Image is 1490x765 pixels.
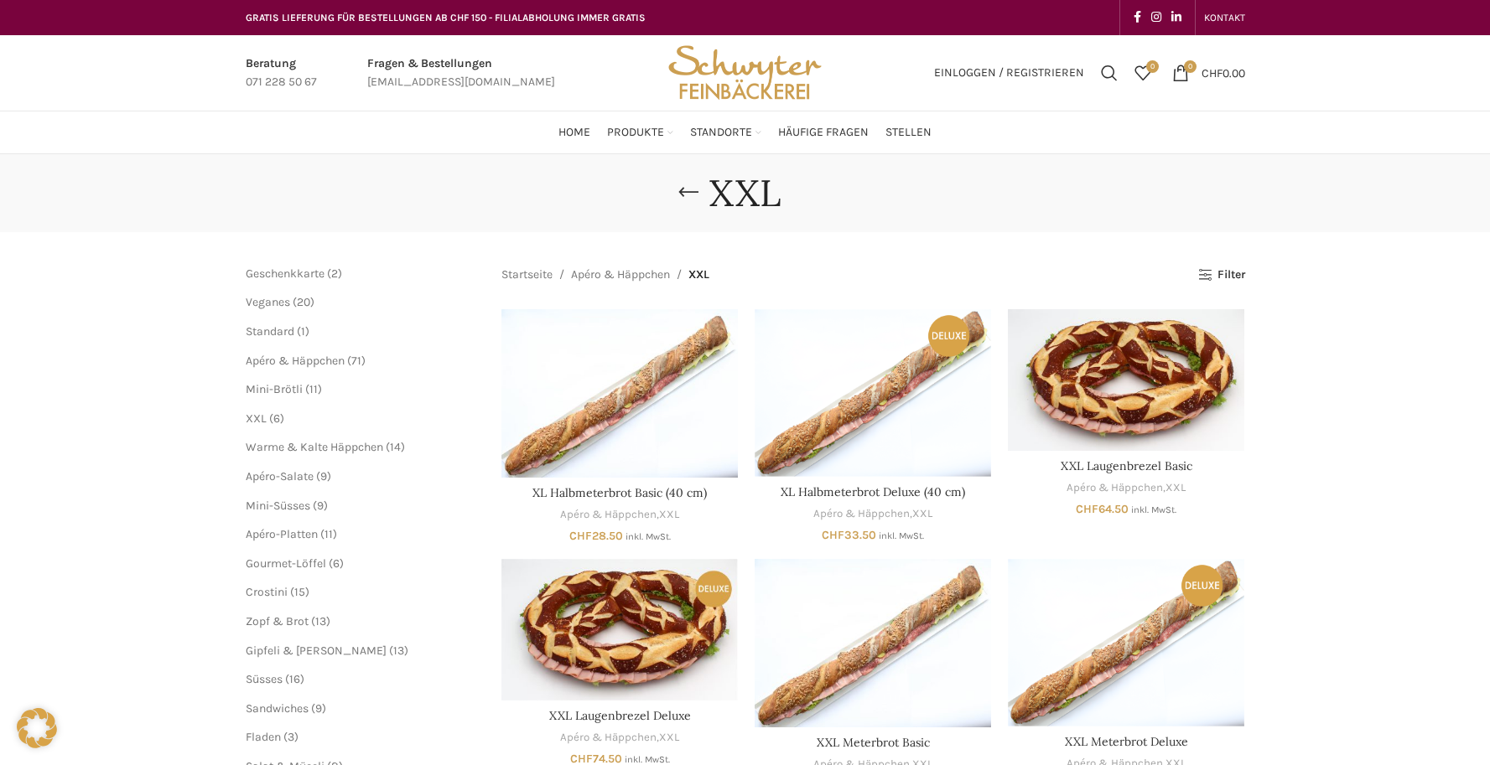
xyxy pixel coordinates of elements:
a: Veganes [246,295,290,309]
small: inkl. MwSt. [625,754,670,765]
div: , [501,730,738,746]
a: Einloggen / Registrieren [926,56,1093,90]
span: Apéro-Salate [246,469,314,483]
span: 9 [320,469,327,483]
a: XL Halbmeterbrot Deluxe (40 cm) [755,309,991,476]
span: Standorte [690,125,752,141]
div: Meine Wunschliste [1126,56,1160,90]
a: Instagram social link [1146,6,1166,29]
bdi: 0.00 [1202,65,1245,80]
div: Suchen [1093,56,1126,90]
span: CHF [569,529,592,543]
a: XXL Laugenbrezel Deluxe [549,708,691,723]
bdi: 64.50 [1076,502,1129,516]
h1: XXL [709,171,781,215]
a: XXL Meterbrot Basic [755,559,991,727]
a: XXL [1166,480,1186,496]
a: Apéro & Häppchen [560,507,657,523]
span: Gipfeli & [PERSON_NAME] [246,644,387,658]
span: Standard [246,324,294,339]
a: XXL Laugenbrezel Deluxe [501,559,738,700]
img: Bäckerei Schwyter [662,35,827,111]
span: Gourmet-Löffel [246,556,326,571]
span: 16 [289,672,300,686]
a: Infobox link [246,54,317,92]
a: Warme & Kalte Häppchen [246,440,383,454]
a: Apéro-Platten [246,527,318,541]
a: Startseite [501,266,553,284]
span: 71 [351,354,361,368]
span: 11 [324,527,333,541]
a: Produkte [607,116,673,149]
span: 3 [288,730,294,744]
bdi: 33.50 [822,528,876,542]
a: Sandwiches [246,701,309,716]
a: Apéro & Häppchen [571,266,670,284]
span: 6 [273,411,280,426]
span: 13 [315,614,326,628]
span: 20 [297,295,310,309]
a: Home [558,116,590,149]
span: CHF [1076,502,1098,516]
a: Apéro & Häppchen [560,730,657,746]
a: Site logo [662,65,827,79]
a: Apéro & Häppchen [1067,480,1163,496]
span: Produkte [607,125,664,141]
a: Mini-Brötli [246,382,303,396]
a: KONTAKT [1204,1,1245,34]
div: Secondary navigation [1196,1,1254,34]
a: XXL Meterbrot Basic [817,735,930,750]
span: 15 [294,585,305,599]
span: 1 [301,324,305,339]
a: XXL [659,730,679,746]
a: XL Halbmeterbrot Basic (40 cm) [532,485,707,500]
a: XXL Meterbrot Deluxe [1065,734,1188,749]
a: Fladen [246,730,281,744]
span: 13 [393,644,404,658]
a: Facebook social link [1129,6,1146,29]
span: Stellen [885,125,932,141]
a: XXL Laugenbrezel Basic [1008,309,1244,451]
a: Geschenkkarte [246,266,324,281]
a: Apéro & Häppchen [813,506,910,522]
span: 0 [1184,60,1197,73]
span: 11 [309,382,318,396]
span: KONTAKT [1204,12,1245,23]
a: XL Halbmeterbrot Deluxe (40 cm) [781,484,965,499]
span: 14 [390,440,401,454]
span: 0 [1146,60,1159,73]
a: Crostini [246,585,288,599]
span: Apéro & Häppchen [246,354,345,368]
a: 0 CHF0.00 [1164,56,1254,90]
span: 9 [315,701,322,716]
small: inkl. MwSt. [879,530,924,541]
small: inkl. MwSt. [1131,504,1176,515]
span: 2 [331,266,338,281]
span: Mini-Süsses [246,499,310,513]
a: XXL [246,411,267,426]
span: Zopf & Brot [246,614,309,628]
div: , [755,506,991,522]
a: Filter [1198,268,1244,282]
span: Home [558,125,590,141]
small: inkl. MwSt. [626,531,671,542]
a: XXL Meterbrot Deluxe [1008,559,1244,726]
span: GRATIS LIEFERUNG FÜR BESTELLUNGEN AB CHF 150 - FILIALABHOLUNG IMMER GRATIS [246,12,646,23]
a: XXL [912,506,932,522]
a: 0 [1126,56,1160,90]
a: Stellen [885,116,932,149]
span: CHF [1202,65,1223,80]
a: XL Halbmeterbrot Basic (40 cm) [501,309,738,478]
div: , [1008,480,1244,496]
span: Süsses [246,672,283,686]
span: 6 [333,556,340,571]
